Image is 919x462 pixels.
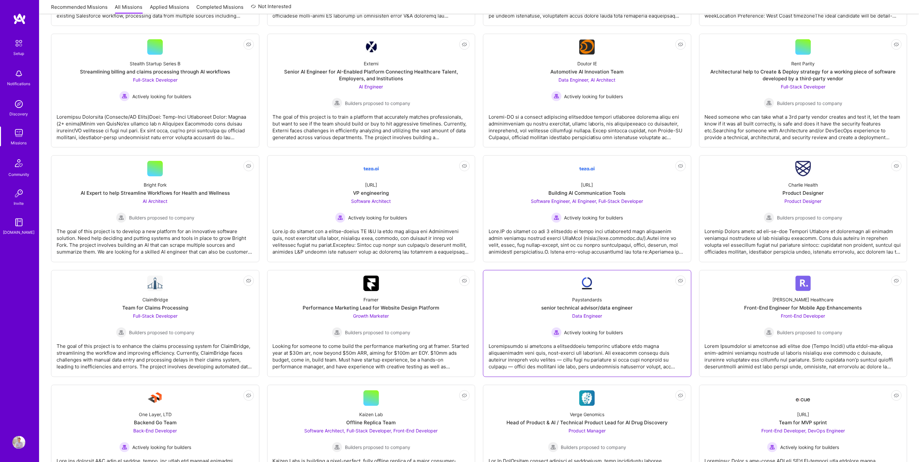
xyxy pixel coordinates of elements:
img: User Avatar [12,436,25,449]
span: Actively looking for builders [564,215,623,221]
span: Builders proposed to company [777,100,842,107]
span: Actively looking for builders [564,329,623,336]
div: Building AI Communication Tools [549,190,626,197]
span: AI Engineer [359,84,383,89]
img: Company Logo [795,392,811,404]
span: Actively looking for builders [348,215,407,221]
a: Not Interested [251,3,292,14]
img: Builders proposed to company [764,327,774,338]
div: Bright Fork [144,182,167,189]
span: Actively looking for builders [132,93,191,100]
span: Actively looking for builders [564,93,623,100]
div: Framer [364,297,379,303]
div: Doutor IE [577,60,597,67]
img: Actively looking for builders [335,213,346,223]
div: Discovery [10,111,28,117]
div: Team for Claims Processing [122,305,188,311]
a: Completed Missions [197,4,244,14]
span: Software Architect, Full-Stack Developer, Front-End Developer [305,428,438,434]
i: icon EyeClosed [894,42,899,47]
span: Product Designer [785,199,822,204]
img: Company Logo [579,161,595,177]
div: Loremipsu Dolorsita (Consecte/AD Elits)Doei: Temp-Inci Utlaboreet Dolor: Magnaa (2+ enima)Minim v... [57,108,254,141]
img: Company Logo [579,390,595,406]
span: Builders proposed to company [345,100,410,107]
img: discovery [12,98,25,111]
span: Back-End Developer [133,428,177,434]
img: Actively looking for builders [767,442,778,453]
img: Company Logo [579,276,595,291]
div: Invite [14,200,24,207]
div: Senior AI Engineer for AI-Enabled Platform Connecting Healthcare Talent, Employers, and Institutions [273,68,470,82]
img: Actively looking for builders [119,91,130,101]
div: Lore.IP do sitamet co adi 3 elitseddo ei tempo inci utlaboreetd magn aliquaenim admin veniamqu no... [489,223,686,256]
img: Company Logo [363,276,379,291]
img: Company Logo [366,42,377,53]
img: Builders proposed to company [764,98,774,108]
i: icon EyeClosed [894,164,899,169]
img: Builders proposed to company [332,327,342,338]
span: Data Engineer, AI Architect [559,77,616,83]
div: AI Expert to help Streamline Workflows for Health and Wellness [81,190,230,197]
div: Streamlining billing and claims processing through AI workflows [80,68,230,75]
img: Company Logo [147,390,163,406]
div: Performance Marketing Lead for Website Design Platform [303,305,440,311]
div: senior technical advisor/data engineer [542,305,633,311]
span: Builders proposed to company [129,329,194,336]
div: Missions [11,139,27,146]
div: Front-End Engineer for Mobile App Enhancements [744,305,862,311]
img: Company Logo [147,276,163,291]
i: icon EyeClosed [894,278,899,284]
div: Offline Replica Team [347,419,396,426]
div: [URL] [797,411,809,418]
i: icon EyeClosed [678,393,683,398]
div: Automotive AI Innovation Team [551,68,624,75]
img: bell [12,67,25,80]
div: Head of Product & AI / Technical Product Lead for AI Drug Discovery [506,419,668,426]
i: icon EyeClosed [678,278,683,284]
div: Externi [364,60,378,67]
span: Builders proposed to company [345,444,410,451]
i: icon EyeClosed [678,164,683,169]
span: Builders proposed to company [777,329,842,336]
span: Front-End Developer, DevOps Engineer [761,428,845,434]
span: Builders proposed to company [777,215,842,221]
img: Actively looking for builders [119,442,130,453]
i: icon EyeClosed [678,42,683,47]
div: Lore.ip do sitamet con a elitse-doeius TE I&U la etdo mag aliqua eni Adminimveni quis, nost exerc... [273,223,470,256]
img: Company Logo [363,161,379,177]
i: icon EyeClosed [462,393,467,398]
a: All Missions [115,4,143,14]
img: logo [13,13,26,25]
img: teamwork [12,126,25,139]
div: Architectural help to Create & Deploy strategy for a working piece of software developed by a thi... [705,68,902,82]
img: Invite [12,187,25,200]
span: AI Architect [143,199,167,204]
div: Setup [14,50,24,57]
i: icon EyeClosed [462,42,467,47]
div: Paystandards [572,297,602,303]
div: One Layer, LTD [139,411,172,418]
div: Looking for someone to come build the performance marketing org at framer. Started year at $30m a... [273,338,470,370]
i: icon EyeClosed [462,278,467,284]
span: Front-End Developer [781,313,825,319]
img: Community [11,155,27,171]
img: Company Logo [795,161,811,177]
img: Actively looking for builders [551,213,562,223]
div: Stealth Startup Series B [130,60,180,67]
span: Software Architect [351,199,391,204]
span: Data Engineer [572,313,602,319]
div: Rent Parity [792,60,815,67]
img: Builders proposed to company [116,213,126,223]
span: Builders proposed to company [129,215,194,221]
div: Notifications [7,80,31,87]
div: Backend Go Team [134,419,177,426]
img: Company Logo [579,40,595,55]
div: [URL] [581,182,593,189]
span: Software Engineer, AI Engineer, Full-Stack Developer [531,199,643,204]
div: Loremipsumdo si ametcons a elitseddoeiu temporinc utlabore etdo magna aliquaenimadm veni quis, no... [489,338,686,370]
div: Community [8,171,29,178]
span: Actively looking for builders [132,444,191,451]
div: The goal of this project is to train a platform that accurately matches professionals, but want t... [273,108,470,141]
div: Verge Genomics [570,411,604,418]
